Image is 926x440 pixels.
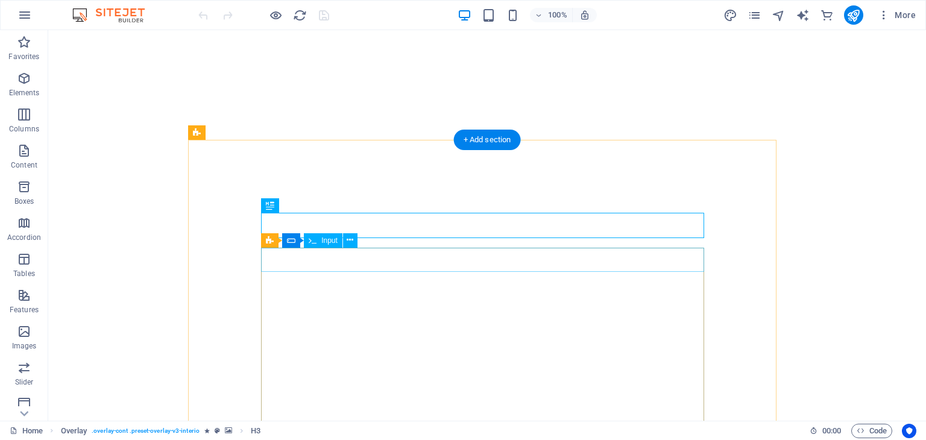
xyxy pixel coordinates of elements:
button: reload [292,8,307,22]
i: Element contains an animation [204,427,210,434]
button: publish [844,5,863,25]
button: design [723,8,738,22]
i: This element is a customizable preset [215,427,220,434]
i: Commerce [820,8,834,22]
button: 100% [530,8,573,22]
span: Click to select. Double-click to edit [251,424,260,438]
span: 00 00 [822,424,841,438]
p: Content [11,160,37,170]
i: Design (Ctrl+Alt+Y) [723,8,737,22]
h6: Session time [810,424,842,438]
i: Pages (Ctrl+Alt+S) [748,8,761,22]
i: On resize automatically adjust zoom level to fit chosen device. [579,10,590,20]
button: text_generator [796,8,810,22]
span: Code [857,424,887,438]
img: Editor Logo [69,8,160,22]
p: Accordion [7,233,41,242]
span: : [831,426,833,435]
i: Navigator [772,8,786,22]
span: Input [321,237,338,244]
p: Tables [13,269,35,278]
p: Columns [9,124,39,134]
p: Features [10,305,39,315]
button: Usercentrics [902,424,916,438]
i: Reload page [293,8,307,22]
span: Click to select. Double-click to edit [61,424,87,438]
span: More [878,9,916,21]
button: navigator [772,8,786,22]
p: Images [12,341,37,351]
i: Publish [846,8,860,22]
p: Boxes [14,196,34,206]
i: AI Writer [796,8,810,22]
h6: 100% [548,8,567,22]
button: Click here to leave preview mode and continue editing [268,8,283,22]
button: Code [851,424,892,438]
p: Elements [9,88,40,98]
button: commerce [820,8,834,22]
nav: breadcrumb [61,424,261,438]
i: This element contains a background [225,427,232,434]
p: Favorites [8,52,39,61]
button: More [873,5,921,25]
a: Click to cancel selection. Double-click to open Pages [10,424,43,438]
p: Slider [15,377,34,387]
button: pages [748,8,762,22]
span: . overlay-cont .preset-overlay-v3-interio [92,424,200,438]
div: + Add section [454,130,521,150]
